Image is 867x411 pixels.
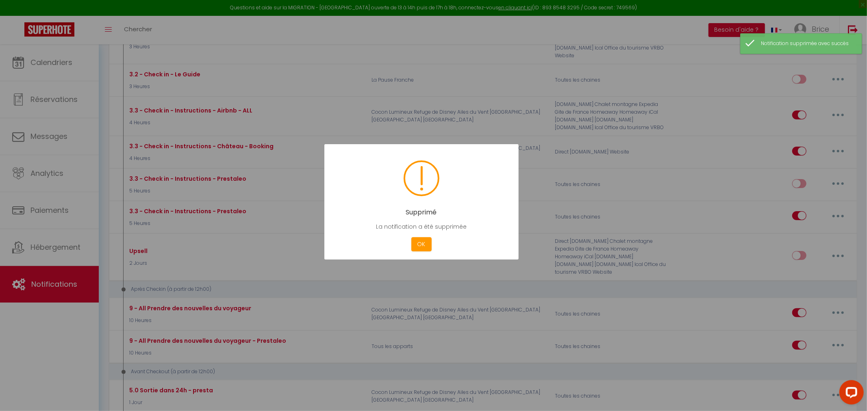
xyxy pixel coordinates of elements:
[761,40,854,48] div: Notification supprimée avec succès
[337,222,506,231] div: La notification a été supprimée
[833,377,867,411] iframe: LiveChat chat widget
[411,237,432,251] button: OK
[337,208,506,216] h2: Supprimé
